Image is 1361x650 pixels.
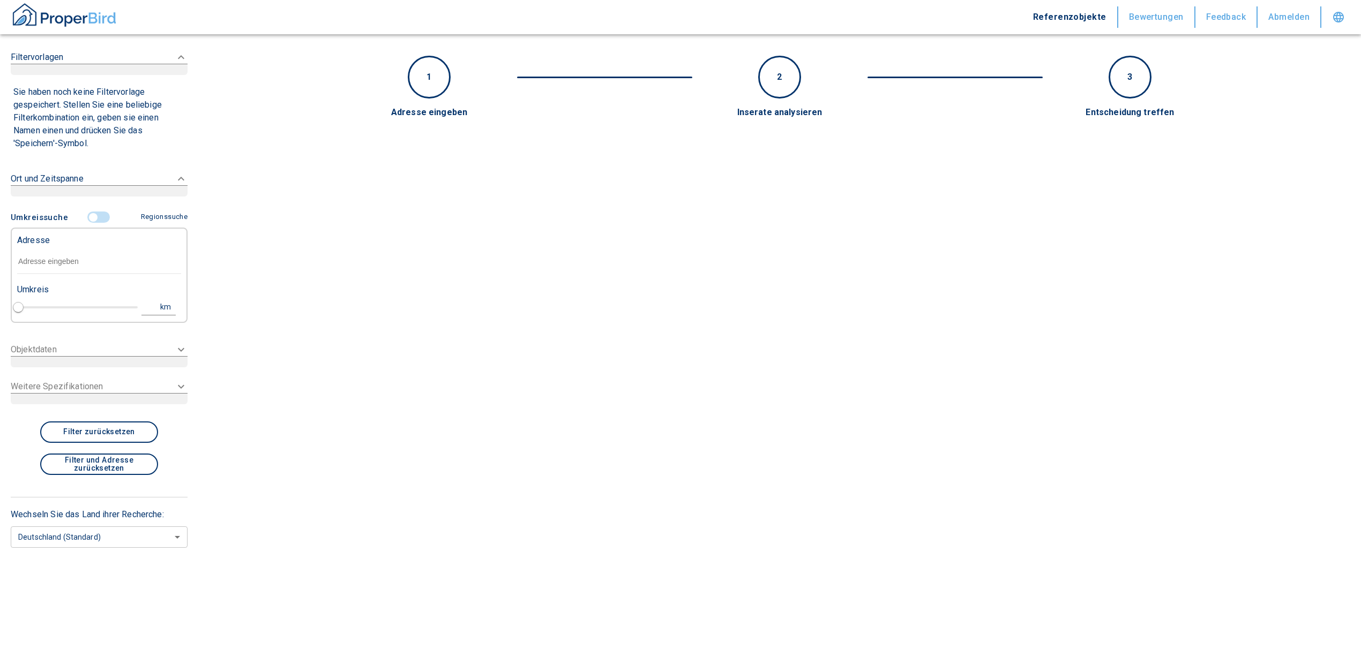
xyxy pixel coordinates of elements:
button: Bewertungen [1118,6,1195,28]
div: Filtervorlagen [11,207,188,328]
div: Filtervorlagen [11,40,188,86]
button: Feedback [1195,6,1258,28]
p: 2 [777,71,782,84]
p: 1 [427,71,431,84]
div: Filtervorlagen [11,86,188,153]
div: Weitere Spezifikationen [11,374,188,411]
p: Ort und Zeitspanne [11,172,84,185]
div: Entscheidung treffen [999,107,1262,119]
div: Objektdaten [11,337,188,374]
div: Inserate analysieren [648,107,911,119]
div: Adresse eingeben [298,107,561,119]
p: Adresse [17,234,50,247]
button: Umkreissuche [11,207,72,228]
img: ProperBird Logo and Home Button [11,2,118,28]
button: Filter zurücksetzen [40,421,158,443]
button: Filter und Adresse zurücksetzen [40,454,158,475]
p: Umkreis [17,283,49,296]
button: Abmelden [1258,6,1321,28]
button: Regionssuche [137,208,188,226]
p: Weitere Spezifikationen [11,380,103,393]
input: Adresse eingeben [17,250,181,274]
p: 3 [1127,71,1132,84]
p: Filtervorlagen [11,51,63,64]
p: Wechseln Sie das Land ihrer Recherche: [11,508,188,521]
button: km [141,299,176,315]
button: ProperBird Logo and Home Button [11,2,118,33]
p: Objektdaten [11,343,57,356]
div: Deutschland (Standard) [11,523,188,551]
button: Referenzobjekte [1022,6,1118,28]
div: Ort und Zeitspanne [11,162,188,207]
div: km [163,300,173,314]
p: Sie haben noch keine Filtervorlage gespeichert. Stellen Sie eine beliebige Filterkombination ein,... [13,86,185,150]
